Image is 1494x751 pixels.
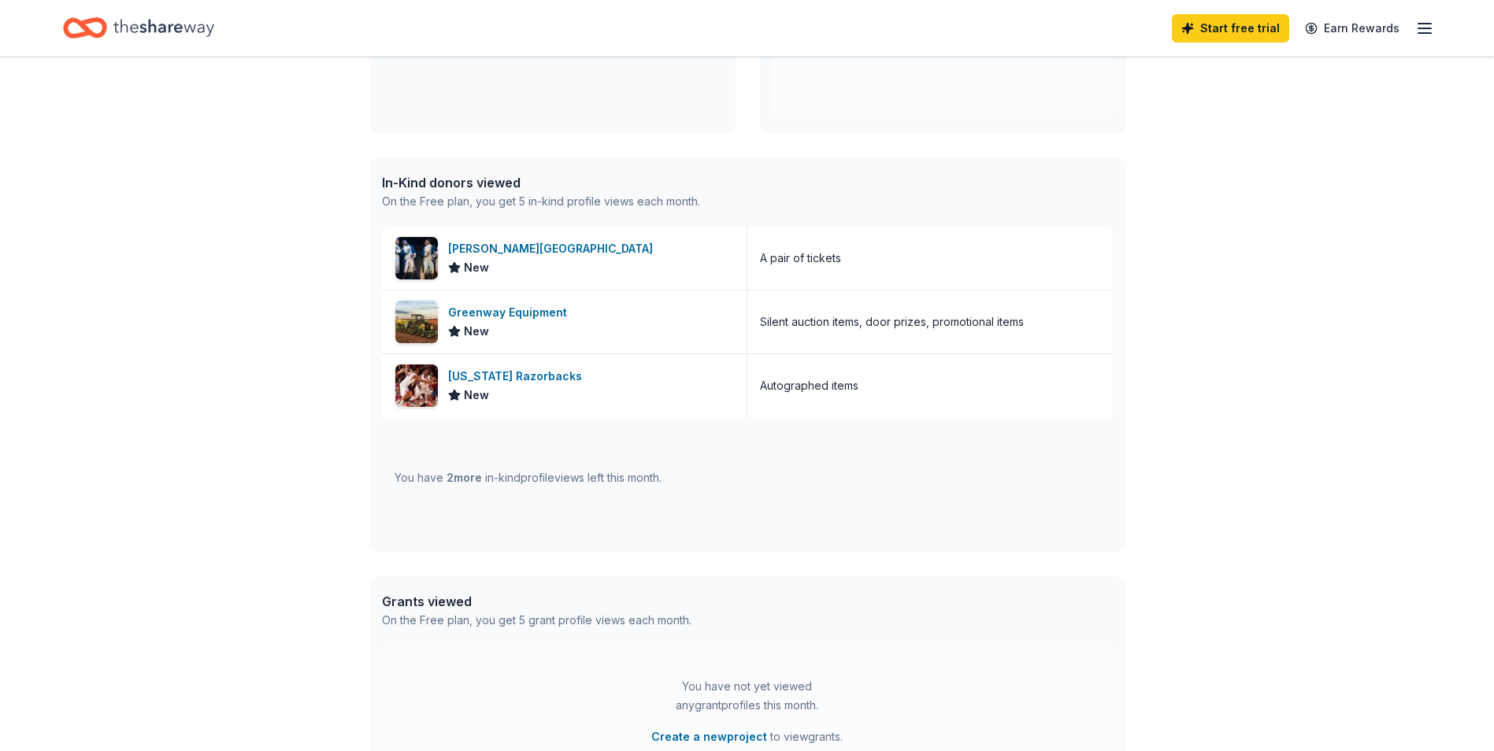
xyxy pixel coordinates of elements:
[464,322,489,341] span: New
[651,727,843,746] span: to view grants .
[651,727,767,746] button: Create a newproject
[760,249,841,268] div: A pair of tickets
[464,386,489,405] span: New
[760,376,858,395] div: Autographed items
[395,468,662,487] div: You have in-kind profile views left this month.
[395,301,438,343] img: Image for Greenway Equipment
[382,192,700,211] div: On the Free plan, you get 5 in-kind profile views each month.
[395,364,438,407] img: Image for Arkansas Razorbacks
[382,592,691,611] div: Grants viewed
[63,9,214,46] a: Home
[649,677,846,715] div: You have not yet viewed any grant profiles this month.
[760,313,1024,331] div: Silent auction items, door prizes, promotional items
[382,173,700,192] div: In-Kind donors viewed
[448,239,659,258] div: [PERSON_NAME][GEOGRAPHIC_DATA]
[382,611,691,630] div: On the Free plan, you get 5 grant profile views each month.
[448,367,588,386] div: [US_STATE] Razorbacks
[1172,14,1289,43] a: Start free trial
[447,471,482,484] span: 2 more
[395,237,438,279] img: Image for Walton Arts Center
[1296,14,1409,43] a: Earn Rewards
[464,258,489,277] span: New
[448,303,573,322] div: Greenway Equipment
